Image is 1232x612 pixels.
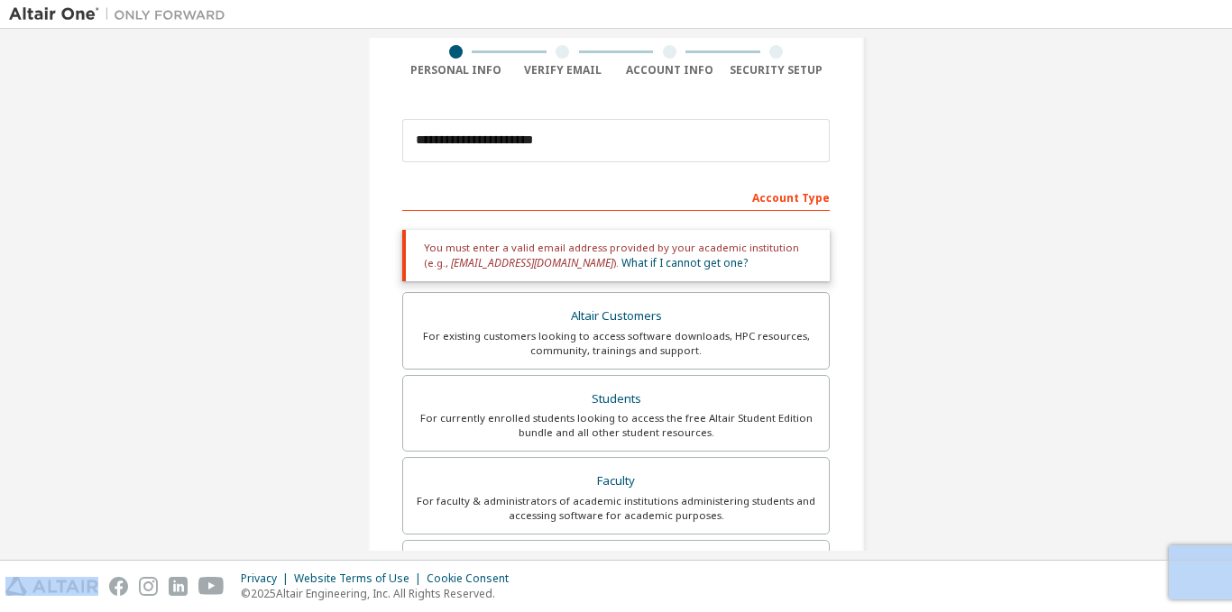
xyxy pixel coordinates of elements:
div: For faculty & administrators of academic institutions administering students and accessing softwa... [414,494,818,523]
div: You must enter a valid email address provided by your academic institution (e.g., ). [402,230,830,281]
img: altair_logo.svg [5,577,98,596]
img: instagram.svg [139,577,158,596]
img: Altair One [9,5,234,23]
div: Altair Customers [414,304,818,329]
div: Faculty [414,469,818,494]
span: [EMAIL_ADDRESS][DOMAIN_NAME] [451,255,613,270]
p: © 2025 Altair Engineering, Inc. All Rights Reserved. [241,586,519,601]
div: Security Setup [723,63,831,78]
div: Students [414,387,818,412]
div: Cookie Consent [427,571,519,586]
div: Privacy [241,571,294,586]
div: Verify Email [510,63,617,78]
div: Account Type [402,182,830,211]
div: Account Info [616,63,723,78]
div: For existing customers looking to access software downloads, HPC resources, community, trainings ... [414,329,818,358]
img: facebook.svg [109,577,128,596]
div: Personal Info [402,63,510,78]
img: youtube.svg [198,577,225,596]
div: For currently enrolled students looking to access the free Altair Student Edition bundle and all ... [414,411,818,440]
img: linkedin.svg [169,577,188,596]
a: What if I cannot get one? [621,255,748,270]
div: Website Terms of Use [294,571,427,586]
